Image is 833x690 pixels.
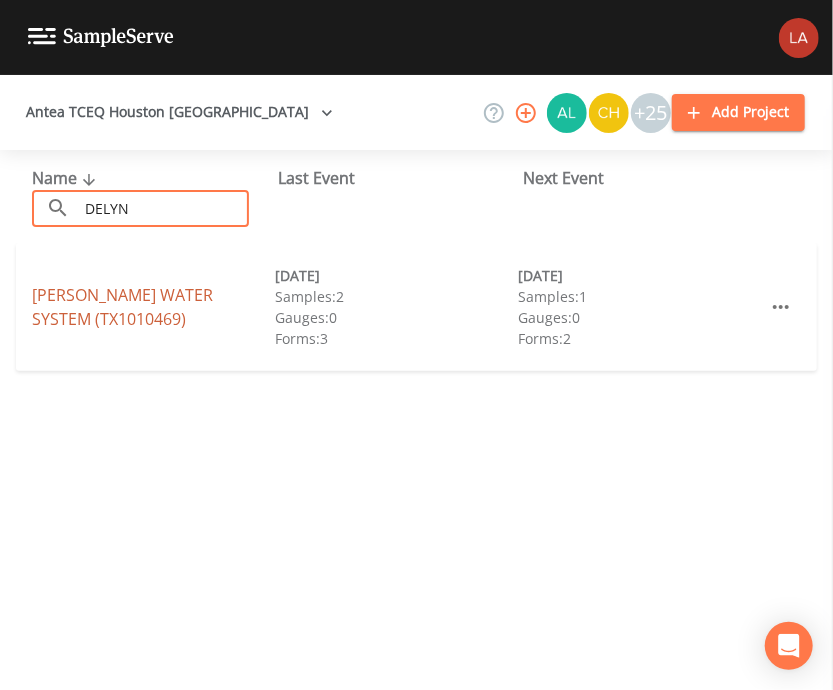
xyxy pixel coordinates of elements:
[275,328,518,349] div: Forms: 3
[518,328,761,349] div: Forms: 2
[589,93,629,133] img: c74b8b8b1c7a9d34f67c5e0ca157ed15
[631,93,671,133] div: +25
[518,307,761,328] div: Gauges: 0
[523,166,769,190] div: Next Event
[18,94,341,131] button: Antea TCEQ Houston [GEOGRAPHIC_DATA]
[547,93,587,133] img: 30a13df2a12044f58df5f6b7fda61338
[518,265,761,286] div: [DATE]
[28,28,174,47] img: logo
[275,286,518,307] div: Samples: 2
[546,93,588,133] div: Alaina Hahn
[32,284,213,330] a: [PERSON_NAME] WATER SYSTEM (TX1010469)
[278,166,524,190] div: Last Event
[672,94,805,131] button: Add Project
[779,18,819,58] img: cf6e799eed601856facf0d2563d1856d
[32,167,101,189] span: Name
[588,93,630,133] div: Charles Medina
[518,286,761,307] div: Samples: 1
[275,265,518,286] div: [DATE]
[78,190,249,227] input: Search Projects
[765,622,813,670] div: Open Intercom Messenger
[275,307,518,328] div: Gauges: 0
